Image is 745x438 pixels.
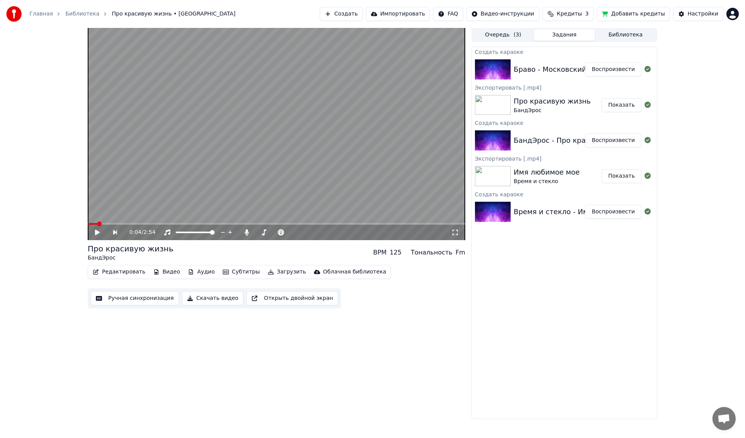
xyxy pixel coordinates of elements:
[246,291,338,305] button: Открыть двойной экран
[534,29,595,41] button: Задания
[433,7,463,21] button: FAQ
[411,248,452,257] div: Тональность
[585,133,641,147] button: Воспроизвести
[29,10,53,18] a: Главная
[466,7,539,21] button: Видео-инструкции
[88,243,173,254] div: Про красивую жизнь
[150,267,184,277] button: Видео
[323,268,386,276] div: Облачная библиотека
[185,267,218,277] button: Аудио
[472,118,657,127] div: Создать караоке
[601,98,641,112] button: Показать
[472,154,657,163] div: Экспортировать [.mp4]
[220,267,263,277] button: Субтитры
[557,10,582,18] span: Кредиты
[320,7,362,21] button: Создать
[514,206,644,217] div: Время и стекло - Имя любимое мое
[366,7,430,21] button: Импортировать
[597,7,670,21] button: Добавить кредиты
[265,267,309,277] button: Загрузить
[90,267,149,277] button: Редактировать
[472,189,657,199] div: Создать караоке
[601,169,641,183] button: Показать
[29,10,236,18] nav: breadcrumb
[91,291,179,305] button: Ручная синхронизация
[542,7,594,21] button: Кредиты3
[456,248,465,257] div: Fm
[514,135,634,146] div: БандЭрос - Про красивую жизнь
[112,10,236,18] span: Про красивую жизнь • [GEOGRAPHIC_DATA]
[688,10,718,18] div: Настройки
[390,248,402,257] div: 125
[514,64,602,75] div: Браво - Московский Бит
[129,229,141,236] span: 0:04
[182,291,244,305] button: Скачать видео
[514,107,591,114] div: БандЭрос
[513,31,521,39] span: ( 3 )
[6,6,22,22] img: youka
[88,254,173,262] div: БандЭрос
[585,62,641,76] button: Воспроизвести
[673,7,723,21] button: Настройки
[472,83,657,92] div: Экспортировать [.mp4]
[514,167,580,178] div: Имя любимое мое
[143,229,155,236] span: 2:54
[373,248,386,257] div: BPM
[514,178,580,185] div: Время и стекло
[585,10,589,18] span: 3
[129,229,148,236] div: /
[585,205,641,219] button: Воспроизвести
[595,29,656,41] button: Библиотека
[65,10,99,18] a: Библиотека
[472,47,657,56] div: Создать караоке
[514,96,591,107] div: Про красивую жизнь
[712,407,736,430] div: Открытый чат
[473,29,534,41] button: Очередь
